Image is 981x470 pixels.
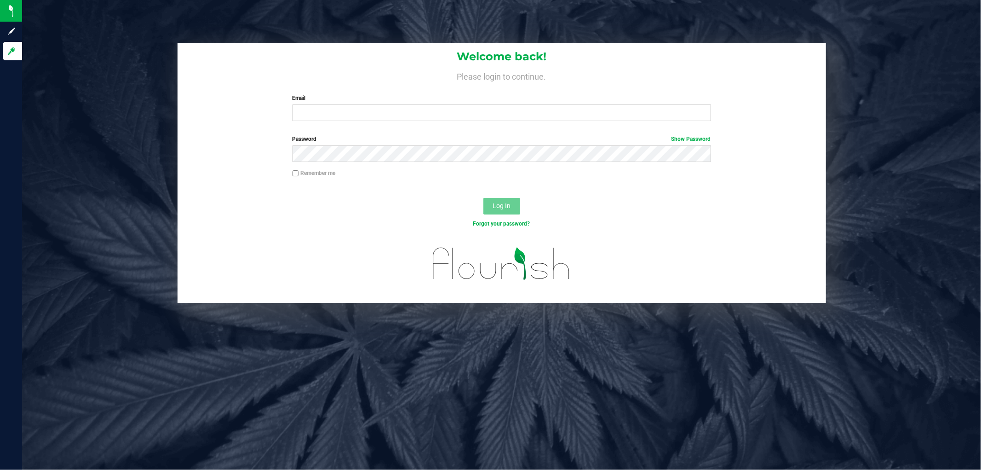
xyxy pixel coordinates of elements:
[7,27,16,36] inline-svg: Sign up
[293,136,317,142] span: Password
[178,70,826,81] h4: Please login to continue.
[293,169,336,177] label: Remember me
[7,46,16,56] inline-svg: Log in
[178,51,826,63] h1: Welcome back!
[493,202,511,209] span: Log In
[483,198,520,215] button: Log In
[671,136,711,142] a: Show Password
[293,94,711,102] label: Email
[293,170,299,177] input: Remember me
[420,238,583,290] img: flourish_logo.svg
[473,220,530,227] a: Forgot your password?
